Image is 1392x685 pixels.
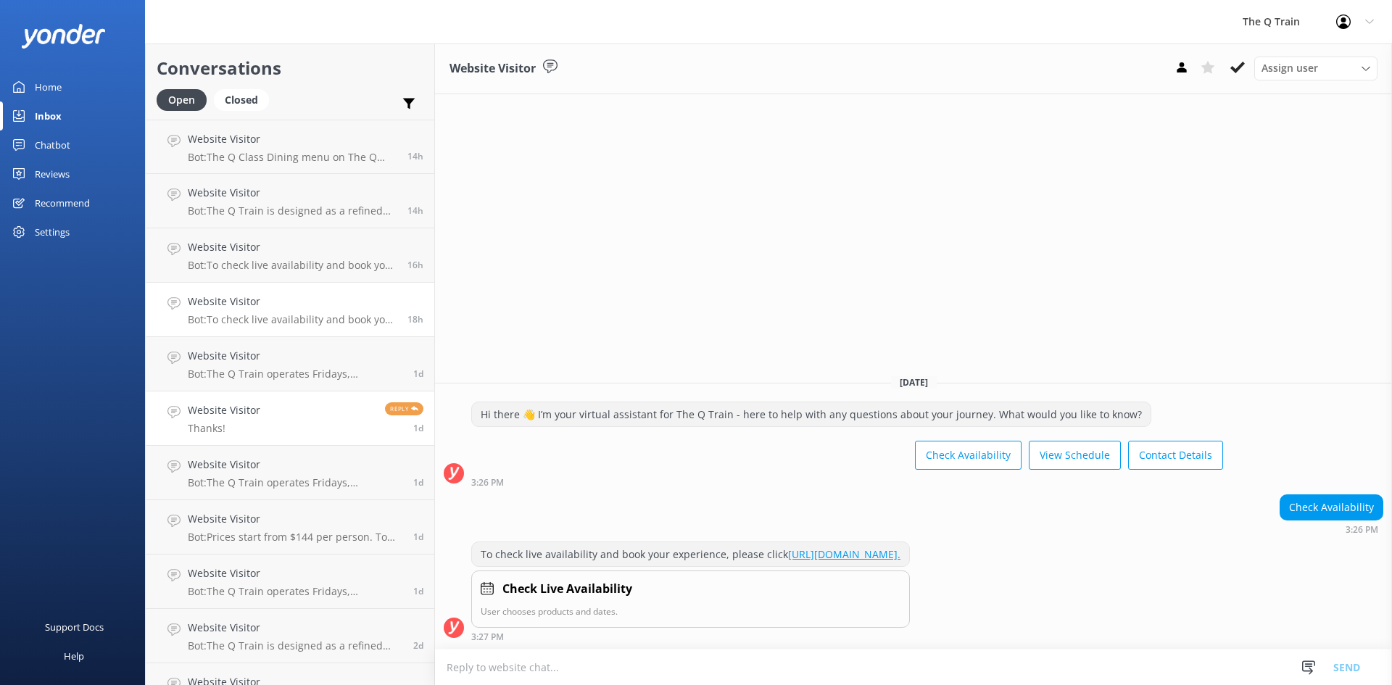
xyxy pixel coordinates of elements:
div: 03:26pm 19-Aug-2025 (UTC +10:00) Australia/Sydney [471,477,1223,487]
p: Thanks! [188,422,260,435]
span: 03:26pm 19-Aug-2025 (UTC +10:00) Australia/Sydney [407,313,423,325]
a: Closed [214,91,276,107]
h2: Conversations [157,54,423,82]
div: Assign User [1254,57,1377,80]
p: Bot: The Q Train operates Fridays, Saturdays, and Sundays all year round, except on Public Holida... [188,476,402,489]
div: Open [157,89,207,111]
a: Website VisitorBot:To check live availability and book your experience, please click [URL][DOMAIN... [146,283,434,337]
button: View Schedule [1029,441,1121,470]
span: 09:36am 18-Aug-2025 (UTC +10:00) Australia/Sydney [413,639,423,652]
div: Support Docs [45,613,104,642]
div: Reviews [35,159,70,188]
h4: Check Live Availability [502,580,632,599]
span: 10:28am 18-Aug-2025 (UTC +10:00) Australia/Sydney [413,585,423,597]
span: 05:58pm 19-Aug-2025 (UTC +10:00) Australia/Sydney [407,259,423,271]
a: Website VisitorBot:The Q Train is designed as a refined dining experience for adults, and small c... [146,609,434,663]
div: 03:27pm 19-Aug-2025 (UTC +10:00) Australia/Sydney [471,631,910,642]
a: Website VisitorBot:The Q Train is designed as a refined dining experience for adults. Small child... [146,174,434,228]
div: Home [35,72,62,101]
div: Inbox [35,101,62,130]
span: 07:35pm 19-Aug-2025 (UTC +10:00) Australia/Sydney [407,204,423,217]
h4: Website Visitor [188,348,402,364]
span: 04:42pm 18-Aug-2025 (UTC +10:00) Australia/Sydney [413,422,423,434]
h4: Website Visitor [188,457,402,473]
h4: Website Visitor [188,402,260,418]
button: Contact Details [1128,441,1223,470]
div: Hi there 👋 I’m your virtual assistant for The Q Train - here to help with any questions about you... [472,402,1151,427]
p: Bot: The Q Train operates Fridays, Saturdays, and Sundays all year round. It does not operate on ... [188,585,402,598]
div: Check Availability [1280,495,1383,520]
span: 09:18am 19-Aug-2025 (UTC +10:00) Australia/Sydney [413,368,423,380]
a: Website VisitorBot:The Q Class Dining menu on The Q Train features a delicious 5-course set menu ... [146,120,434,174]
div: Recommend [35,188,90,217]
span: 03:18pm 18-Aug-2025 (UTC +10:00) Australia/Sydney [413,531,423,543]
h4: Website Visitor [188,185,397,201]
div: Chatbot [35,130,70,159]
p: Bot: The Q Train operates Fridays, Saturdays, and Sundays all year round, except on Public Holida... [188,368,402,381]
h4: Website Visitor [188,131,397,147]
a: Website VisitorBot:The Q Train operates Fridays, Saturdays, and Sundays all year round, except on... [146,337,434,391]
div: Help [64,642,84,671]
p: Bot: The Q Class Dining menu on The Q Train features a delicious 5-course set menu crafted with l... [188,151,397,164]
button: Check Availability [915,441,1022,470]
a: Open [157,91,214,107]
h4: Website Visitor [188,511,402,527]
a: Website VisitorBot:The Q Train operates Fridays, Saturdays, and Sundays all year round. It does n... [146,555,434,609]
div: Settings [35,217,70,246]
h4: Website Visitor [188,620,402,636]
h4: Website Visitor [188,294,397,310]
p: Bot: Prices start from $144 per person. To explore current pricing and inclusions, please visit [... [188,531,402,544]
span: 08:04pm 19-Aug-2025 (UTC +10:00) Australia/Sydney [407,150,423,162]
a: Website VisitorBot:The Q Train operates Fridays, Saturdays, and Sundays all year round, except on... [146,446,434,500]
div: Closed [214,89,269,111]
p: Bot: To check live availability and book your experience, please click [URL][DOMAIN_NAME]. [188,313,397,326]
h4: Website Visitor [188,565,402,581]
a: Website VisitorThanks!Reply1d [146,391,434,446]
p: Bot: The Q Train is designed as a refined dining experience for adults, and small children may on... [188,639,402,652]
span: 03:38pm 18-Aug-2025 (UTC +10:00) Australia/Sydney [413,476,423,489]
a: Website VisitorBot:Prices start from $144 per person. To explore current pricing and inclusions, ... [146,500,434,555]
p: User chooses products and dates. [481,605,900,618]
a: Website VisitorBot:To check live availability and book your experience, please click [URL][DOMAIN... [146,228,434,283]
strong: 3:27 PM [471,633,504,642]
h4: Website Visitor [188,239,397,255]
strong: 3:26 PM [1346,526,1378,534]
img: yonder-white-logo.png [22,24,105,48]
span: [DATE] [891,376,937,389]
div: To check live availability and book your experience, please click [472,542,909,567]
span: Assign user [1261,60,1318,76]
div: 03:26pm 19-Aug-2025 (UTC +10:00) Australia/Sydney [1280,524,1383,534]
p: Bot: To check live availability and book your experience, please click [URL][DOMAIN_NAME]. [188,259,397,272]
strong: 3:26 PM [471,478,504,487]
a: [URL][DOMAIN_NAME]. [788,547,900,561]
p: Bot: The Q Train is designed as a refined dining experience for adults. Small children may only t... [188,204,397,217]
span: Reply [385,402,423,415]
h3: Website Visitor [449,59,536,78]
